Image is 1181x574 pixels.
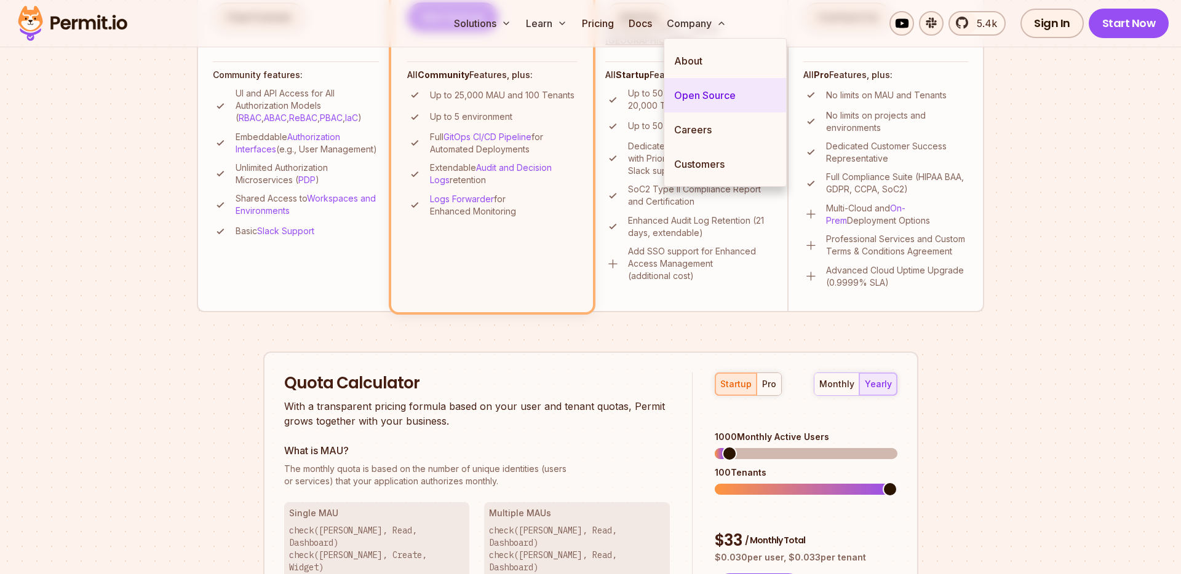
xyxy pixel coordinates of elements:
[664,112,786,147] a: Careers
[664,147,786,181] a: Customers
[236,162,379,186] p: Unlimited Authorization Microservices ( )
[430,162,552,185] a: Audit and Decision Logs
[430,89,575,101] p: Up to 25,000 MAU and 100 Tenants
[289,112,317,123] a: ReBAC
[430,131,577,155] p: Full for Automated Deployments
[826,89,947,101] p: No limits on MAU and Tenants
[969,16,997,31] span: 5.4k
[289,507,465,519] h3: Single MAU
[628,87,773,112] p: Up to 50,000 MAU, and 20,000 Tenants
[12,2,133,44] img: Permit logo
[664,44,786,78] a: About
[257,226,314,236] a: Slack Support
[826,233,968,258] p: Professional Services and Custom Terms & Conditions Agreement
[430,111,512,123] p: Up to 5 environment
[819,378,854,390] div: monthly
[236,131,379,155] p: Embeddable (e.g., User Management)
[577,11,619,36] a: Pricing
[284,399,670,428] p: With a transparent pricing formula based on your user and tenant quotas, Permit grows together wi...
[320,112,343,123] a: PBAC
[762,378,776,390] div: pro
[430,194,494,204] a: Logs Forwarder
[948,11,1006,36] a: 5.4k
[236,225,314,237] p: Basic
[662,11,731,36] button: Company
[715,551,897,564] p: $ 0.030 per user, $ 0.033 per tenant
[407,69,577,81] h4: All Features, plus:
[745,534,805,546] span: / Monthly Total
[430,162,577,186] p: Extendable retention
[826,171,968,195] p: Full Compliance Suite (HIPAA BAA, GDPR, CCPA, SoC2)
[418,69,469,80] strong: Community
[624,11,657,36] a: Docs
[449,11,516,36] button: Solutions
[628,214,773,239] p: Enhanced Audit Log Retention (21 days, extendable)
[715,466,897,479] div: 100 Tenants
[826,202,968,227] p: Multi-Cloud and Deployment Options
[715,530,897,552] div: $ 33
[826,140,968,165] p: Dedicated Customer Success Representative
[826,109,968,134] p: No limits on projects and environments
[664,78,786,112] a: Open Source
[264,112,287,123] a: ABAC
[345,112,358,123] a: IaC
[826,264,968,289] p: Advanced Cloud Uptime Upgrade (0.9999% SLA)
[814,69,829,80] strong: Pro
[605,69,773,81] h4: All Features, plus:
[284,443,670,458] h3: What is MAU?
[803,69,968,81] h4: All Features, plus:
[430,193,577,218] p: for Enhanced Monitoring
[236,132,340,154] a: Authorization Interfaces
[628,140,773,177] p: Dedicated Slack Support Channel with Prioritized Email, Zoom, and Slack support
[213,69,379,81] h4: Community features:
[616,69,650,80] strong: Startup
[298,175,316,185] a: PDP
[236,192,379,217] p: Shared Access to
[1089,9,1169,38] a: Start Now
[236,87,379,124] p: UI and API Access for All Authorization Models ( , , , , )
[284,463,670,475] span: The monthly quota is based on the number of unique identities (users
[628,245,773,282] p: Add SSO support for Enhanced Access Management (additional cost)
[284,372,670,395] h2: Quota Calculator
[239,112,261,123] a: RBAC
[1020,9,1084,38] a: Sign In
[489,507,665,519] h3: Multiple MAUs
[443,132,531,142] a: GitOps CI/CD Pipeline
[521,11,572,36] button: Learn
[628,120,720,132] p: Up to 50 environments
[715,431,897,443] div: 1000 Monthly Active Users
[628,183,773,208] p: SoC2 Type II Compliance Report and Certification
[826,203,905,226] a: On-Prem
[284,463,670,487] p: or services) that your application authorizes monthly.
